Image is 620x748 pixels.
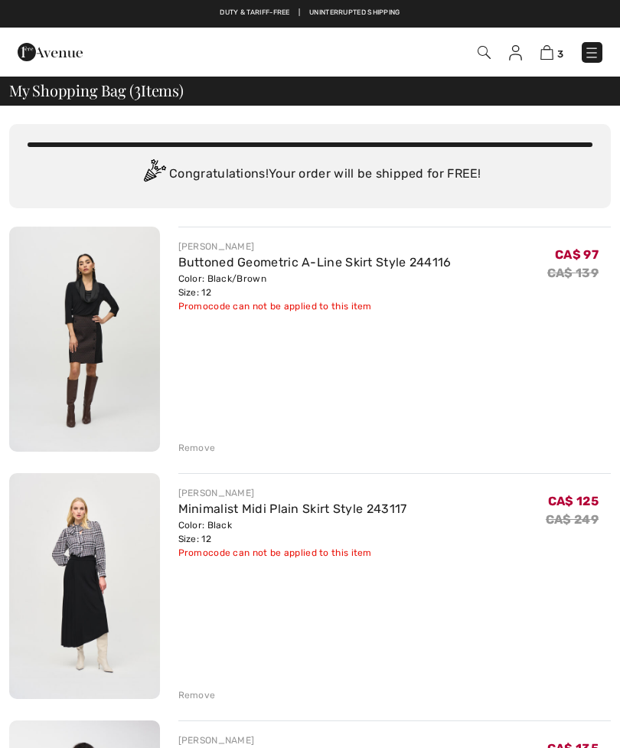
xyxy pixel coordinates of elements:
span: My Shopping Bag ( Items) [9,83,184,98]
img: Menu [584,45,599,60]
div: Promocode can not be applied to this item [178,546,407,560]
span: CA$ 125 [548,494,599,508]
div: [PERSON_NAME] [178,486,407,500]
div: [PERSON_NAME] [178,733,404,747]
div: Color: Black/Brown Size: 12 [178,272,452,299]
a: 3 [540,43,563,61]
div: Remove [178,441,216,455]
span: 3 [557,48,563,60]
img: Shopping Bag [540,45,553,60]
img: Congratulation2.svg [139,159,169,190]
div: Promocode can not be applied to this item [178,299,452,313]
span: 3 [134,79,141,99]
span: CA$ 97 [555,247,599,262]
img: Minimalist Midi Plain Skirt Style 243117 [9,473,160,698]
div: Color: Black Size: 12 [178,518,407,546]
a: 1ère Avenue [18,44,83,58]
div: Remove [178,688,216,702]
a: Buttoned Geometric A-Line Skirt Style 244116 [178,255,452,269]
img: Buttoned Geometric A-Line Skirt Style 244116 [9,227,160,452]
div: Congratulations! Your order will be shipped for FREE! [28,159,592,190]
div: [PERSON_NAME] [178,240,452,253]
img: Search [478,46,491,59]
a: Minimalist Midi Plain Skirt Style 243117 [178,501,407,516]
img: 1ère Avenue [18,37,83,67]
s: CA$ 249 [546,512,599,527]
s: CA$ 139 [547,266,599,280]
img: My Info [509,45,522,60]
